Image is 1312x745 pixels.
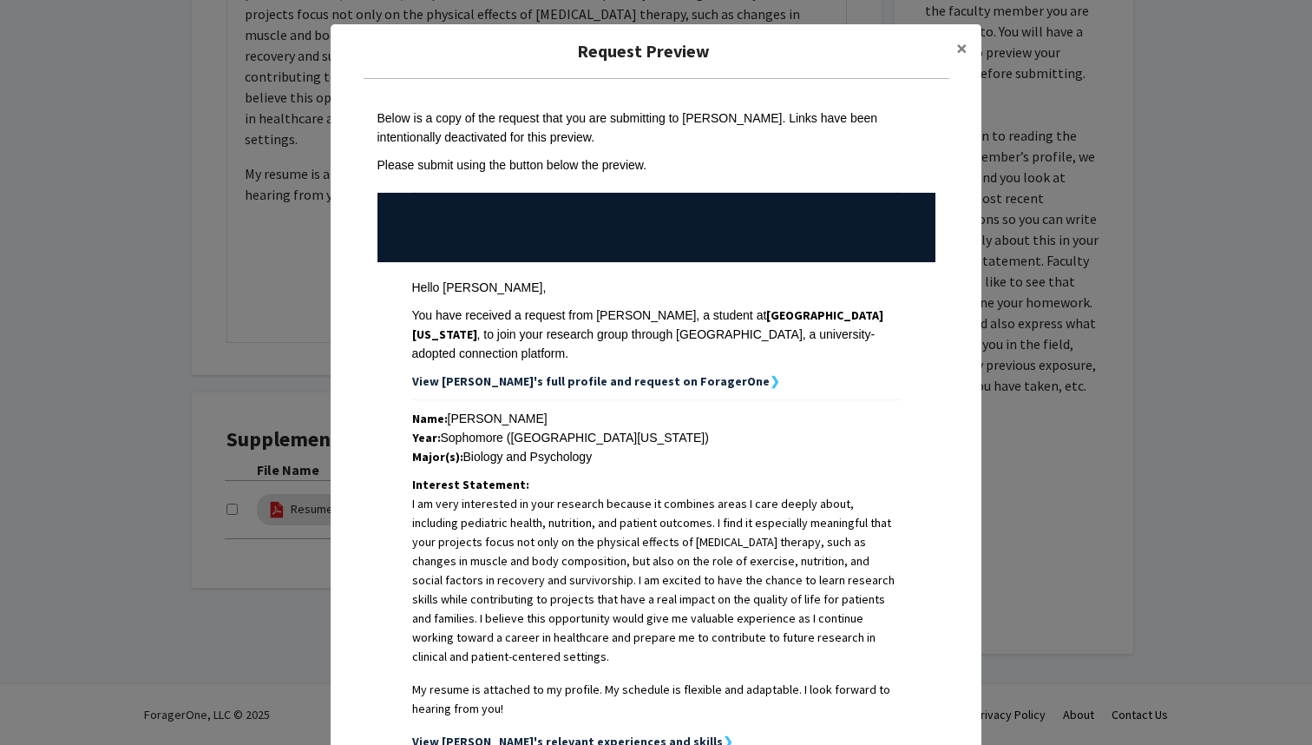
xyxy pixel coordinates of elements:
button: Close [942,24,981,73]
div: Biology and Psychology [412,447,901,466]
strong: ❯ [770,373,780,389]
h5: Request Preview [344,38,942,64]
p: My resume is attached to my profile. My schedule is flexible and adaptable. I look forward to hea... [412,680,901,718]
span: × [956,35,968,62]
strong: Major(s): [412,449,463,465]
div: Please submit using the button below the preview. [377,155,935,175]
strong: Interest Statement: [412,477,529,492]
iframe: Chat [13,667,74,732]
strong: Year: [412,430,441,445]
strong: Name: [412,411,448,426]
div: Below is a copy of the request that you are submitting to [PERSON_NAME]. Links have been intentio... [377,109,935,147]
div: [PERSON_NAME] [412,409,901,428]
div: Sophomore ([GEOGRAPHIC_DATA][US_STATE]) [412,428,901,447]
p: I am very interested in your research because it combines areas I care deeply about, including pe... [412,494,901,666]
div: You have received a request from [PERSON_NAME], a student at , to join your research group throug... [412,306,901,363]
div: Hello [PERSON_NAME], [412,278,901,297]
strong: View [PERSON_NAME]'s full profile and request on ForagerOne [412,373,770,389]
